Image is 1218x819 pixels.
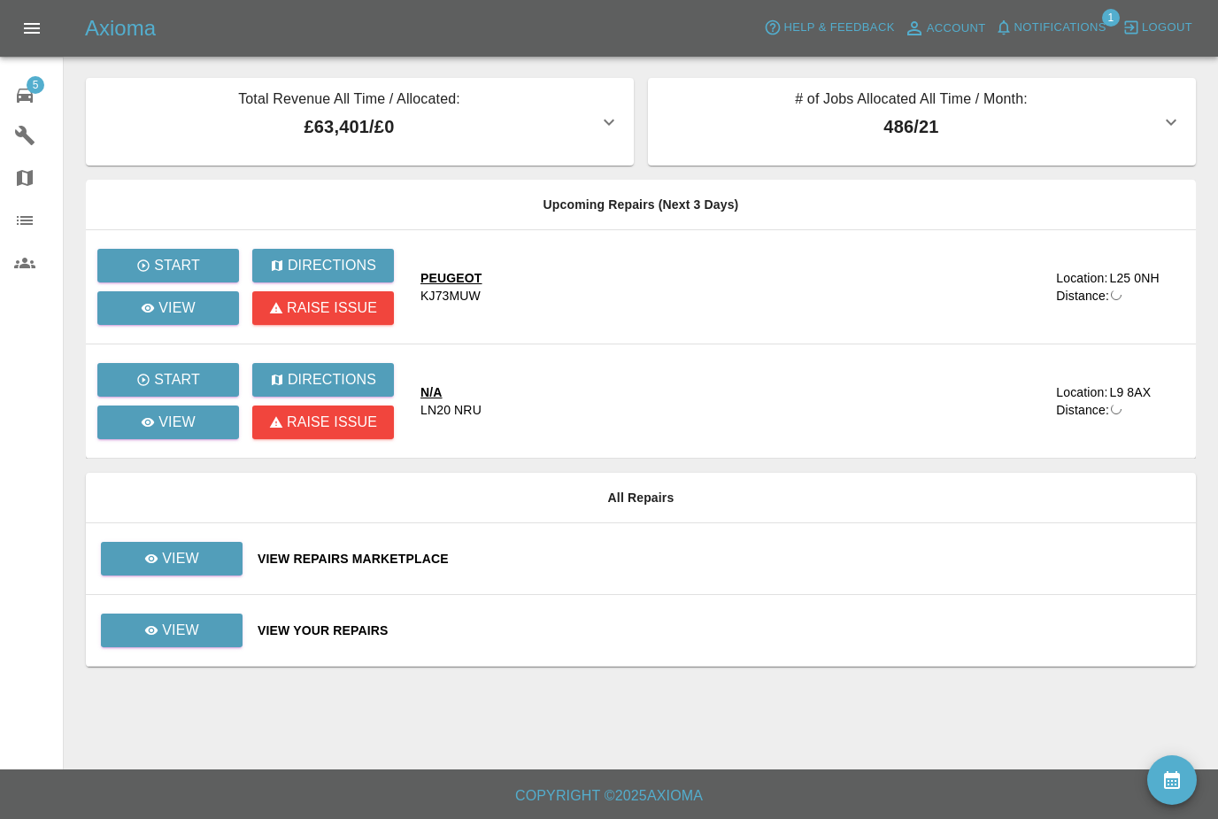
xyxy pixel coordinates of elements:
[759,14,898,42] button: Help & Feedback
[1109,269,1159,287] div: L25 0NH
[927,19,986,39] span: Account
[85,14,156,42] h5: Axioma
[287,412,377,433] p: Raise issue
[252,363,394,397] button: Directions
[420,383,1042,419] a: N/ALN20 NRU
[662,89,1160,113] p: # of Jobs Allocated All Time / Month:
[252,291,394,325] button: Raise issue
[420,269,1042,305] a: PEUGEOTKJ73MUW
[1147,755,1197,805] button: availability
[86,473,1196,523] th: All Repairs
[662,113,1160,140] p: 486 / 21
[14,784,1204,808] h6: Copyright © 2025 Axioma
[1102,9,1120,27] span: 1
[97,363,239,397] button: Start
[100,89,598,113] p: Total Revenue All Time / Allocated:
[154,255,200,276] p: Start
[899,14,991,42] a: Account
[154,369,200,390] p: Start
[288,255,376,276] p: Directions
[1056,401,1109,419] div: Distance:
[1142,18,1192,38] span: Logout
[158,412,196,433] p: View
[1118,14,1197,42] button: Logout
[100,622,243,637] a: View
[1056,383,1107,401] div: Location:
[420,269,482,287] div: PEUGEOT
[86,78,634,166] button: Total Revenue All Time / Allocated:£63,401/£0
[1056,269,1107,287] div: Location:
[991,14,1111,42] button: Notifications
[252,406,394,439] button: Raise issue
[27,76,44,94] span: 5
[1056,383,1182,419] a: Location:L9 8AXDistance:
[258,622,1182,639] a: View Your Repairs
[420,287,481,305] div: KJ73MUW
[783,18,894,38] span: Help & Feedback
[1014,18,1106,38] span: Notifications
[1056,287,1109,305] div: Distance:
[100,551,243,565] a: View
[100,113,598,140] p: £63,401 / £0
[252,249,394,282] button: Directions
[1056,269,1182,305] a: Location:L25 0NHDistance:
[1109,383,1151,401] div: L9 8AX
[11,7,53,50] button: Open drawer
[97,406,239,439] a: View
[288,369,376,390] p: Directions
[648,78,1196,166] button: # of Jobs Allocated All Time / Month:486/21
[162,620,199,641] p: View
[158,297,196,319] p: View
[97,291,239,325] a: View
[420,401,482,419] div: LN20 NRU
[162,548,199,569] p: View
[86,180,1196,230] th: Upcoming Repairs (Next 3 Days)
[287,297,377,319] p: Raise issue
[101,614,243,647] a: View
[97,249,239,282] button: Start
[420,383,482,401] div: N/A
[258,550,1182,568] a: View Repairs Marketplace
[101,542,243,576] a: View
